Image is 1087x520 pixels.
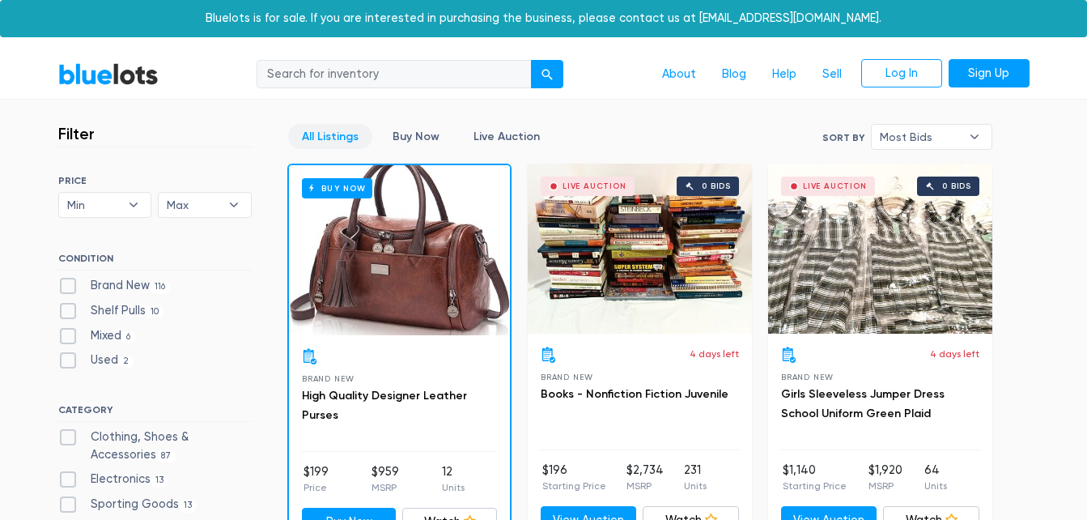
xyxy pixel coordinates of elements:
[257,60,532,89] input: Search for inventory
[541,387,728,401] a: Books - Nonfiction Fiction Juvenile
[372,480,399,495] p: MSRP
[58,327,136,345] label: Mixed
[803,182,867,190] div: Live Auction
[442,480,465,495] p: Units
[460,124,554,149] a: Live Auction
[690,347,739,361] p: 4 days left
[302,389,467,422] a: High Quality Designer Leather Purses
[822,130,864,145] label: Sort By
[542,479,606,493] p: Starting Price
[304,463,329,496] li: $199
[868,462,902,494] li: $1,920
[626,462,664,494] li: $2,734
[67,193,121,217] span: Min
[949,59,1030,88] a: Sign Up
[563,182,626,190] div: Live Auction
[442,463,465,496] li: 12
[58,277,171,295] label: Brand New
[58,124,95,143] h3: Filter
[542,462,606,494] li: $196
[302,178,372,198] h6: Buy Now
[58,253,252,271] h6: CONDITION
[528,164,752,334] a: Live Auction 0 bids
[781,373,834,381] span: Brand New
[880,125,961,149] span: Most Bids
[924,462,947,494] li: 64
[372,463,399,496] li: $959
[809,59,855,90] a: Sell
[217,193,251,217] b: ▾
[768,164,992,334] a: Live Auction 0 bids
[146,305,164,318] span: 10
[58,352,134,369] label: Used
[783,479,847,493] p: Starting Price
[702,182,731,190] div: 0 bids
[930,347,979,361] p: 4 days left
[302,374,355,383] span: Brand New
[288,124,372,149] a: All Listings
[167,193,220,217] span: Max
[541,373,593,381] span: Brand New
[58,496,197,514] label: Sporting Goods
[781,387,945,420] a: Girls Sleeveless Jumper Dress School Uniform Green Plaid
[626,479,664,493] p: MSRP
[868,479,902,493] p: MSRP
[58,471,169,488] label: Electronics
[304,480,329,495] p: Price
[118,356,134,369] span: 2
[924,479,947,493] p: Units
[709,59,759,90] a: Blog
[759,59,809,90] a: Help
[58,302,164,320] label: Shelf Pulls
[861,59,942,88] a: Log In
[58,428,252,463] label: Clothing, Shoes & Accessories
[379,124,453,149] a: Buy Now
[117,193,151,217] b: ▾
[649,59,709,90] a: About
[58,175,252,186] h6: PRICE
[150,281,171,294] span: 116
[957,125,991,149] b: ▾
[289,165,510,335] a: Buy Now
[783,462,847,494] li: $1,140
[121,330,136,343] span: 6
[58,404,252,422] h6: CATEGORY
[179,499,197,512] span: 13
[684,462,707,494] li: 231
[151,475,169,488] span: 13
[58,62,159,86] a: BlueLots
[156,450,176,462] span: 87
[942,182,971,190] div: 0 bids
[684,479,707,493] p: Units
